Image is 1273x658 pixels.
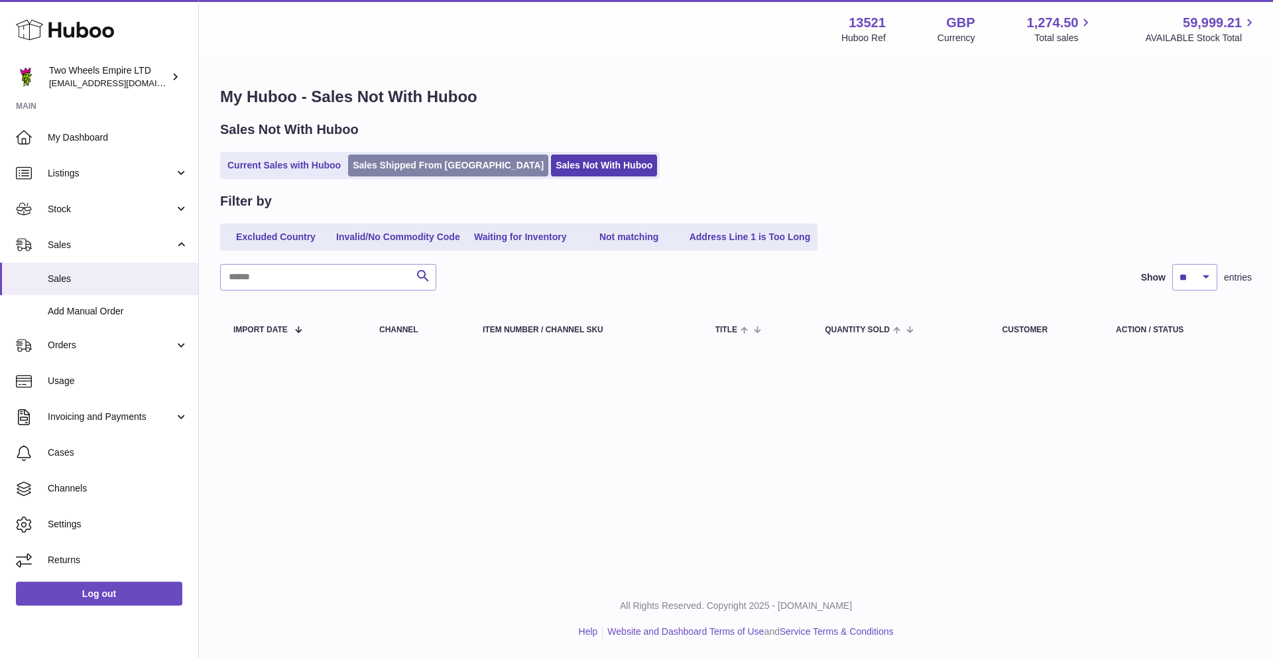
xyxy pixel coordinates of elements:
a: 1,274.50 Total sales [1027,14,1094,44]
a: Sales Not With Huboo [551,155,657,176]
span: [EMAIL_ADDRESS][DOMAIN_NAME] [49,78,195,88]
span: My Dashboard [48,131,188,144]
a: Not matching [576,226,682,248]
span: Title [715,326,737,334]
span: Sales [48,239,174,251]
span: 1,274.50 [1027,14,1079,32]
a: Waiting for Inventory [467,226,574,248]
span: entries [1224,271,1252,284]
span: Usage [48,375,188,387]
div: Customer [1002,326,1089,334]
span: Orders [48,339,174,352]
li: and [603,625,893,638]
span: Stock [48,203,174,216]
div: Two Wheels Empire LTD [49,64,168,90]
div: Currency [938,32,975,44]
strong: 13521 [849,14,886,32]
a: Current Sales with Huboo [223,155,345,176]
span: Cases [48,446,188,459]
span: Add Manual Order [48,305,188,318]
h2: Sales Not With Huboo [220,121,359,139]
a: Sales Shipped From [GEOGRAPHIC_DATA] [348,155,548,176]
a: Invalid/No Commodity Code [332,226,465,248]
a: Website and Dashboard Terms of Use [607,626,764,637]
span: 59,999.21 [1183,14,1242,32]
a: Service Terms & Conditions [780,626,894,637]
a: Help [579,626,598,637]
label: Show [1141,271,1166,284]
span: Invoicing and Payments [48,411,174,423]
div: Huboo Ref [841,32,886,44]
div: Item Number / Channel SKU [483,326,689,334]
strong: GBP [946,14,975,32]
span: Quantity Sold [825,326,890,334]
span: Import date [233,326,288,334]
a: 59,999.21 AVAILABLE Stock Total [1145,14,1257,44]
div: Channel [379,326,456,334]
a: Excluded Country [223,226,329,248]
h2: Filter by [220,192,272,210]
h1: My Huboo - Sales Not With Huboo [220,86,1252,107]
a: Log out [16,582,182,606]
span: Channels [48,482,188,495]
span: Total sales [1034,32,1093,44]
img: justas@twowheelsempire.com [16,67,36,87]
span: AVAILABLE Stock Total [1145,32,1257,44]
a: Address Line 1 is Too Long [685,226,816,248]
span: Listings [48,167,174,180]
p: All Rights Reserved. Copyright 2025 - [DOMAIN_NAME] [210,600,1262,612]
span: Returns [48,554,188,566]
div: Action / Status [1116,326,1239,334]
span: Sales [48,273,188,285]
span: Settings [48,518,188,531]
